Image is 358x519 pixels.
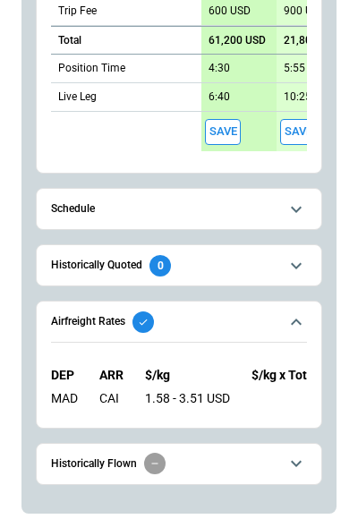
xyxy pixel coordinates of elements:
h6: Total [58,35,81,47]
p: 61,200 USD [209,34,266,47]
div: 1.58 - 3.51 USD [145,391,230,406]
p: 600 USD [209,4,251,18]
button: Schedule [51,189,307,229]
p: 10:25 [284,90,311,104]
span: Save this aircraft quote and copy details to clipboard [280,119,316,145]
p: ARR [99,368,124,383]
h6: Historically Flown [51,458,137,470]
p: 5:55 [284,62,305,75]
p: 4:30 [209,62,230,75]
p: DEP [51,368,78,383]
button: Airfreight Rates [51,302,307,343]
p: 6:40 [209,90,230,104]
button: Historically Quoted0 [51,245,307,285]
div: Airfreight Rates [51,353,307,420]
button: Save [205,119,241,145]
p: Trip Fee [58,4,97,19]
p: 21,800 USD [284,34,341,47]
div: MAD [51,391,78,406]
p: 900 USD [284,4,326,18]
p: $/kg [145,368,230,383]
button: Historically Flown [51,444,307,484]
p: Position Time [58,61,125,76]
button: Save [280,119,316,145]
div: 0 [149,255,171,277]
h6: Airfreight Rates [51,316,125,328]
h6: Schedule [51,203,95,215]
div: CAI [99,391,124,406]
h6: Historically Quoted [51,259,142,271]
span: Save this aircraft quote and copy details to clipboard [205,119,241,145]
p: Live Leg [58,89,97,105]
